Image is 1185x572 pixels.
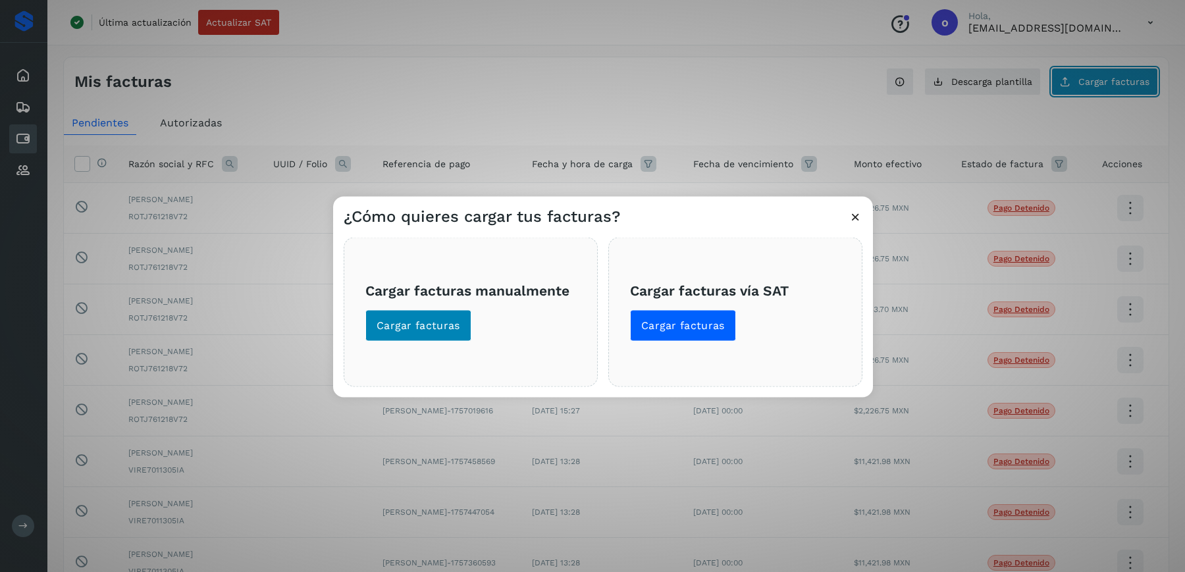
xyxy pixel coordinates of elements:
button: Cargar facturas [630,309,736,341]
span: Cargar facturas [377,318,460,332]
h3: Cargar facturas vía SAT [630,282,841,299]
h3: Cargar facturas manualmente [365,282,576,299]
h3: ¿Cómo quieres cargar tus facturas? [344,207,620,226]
span: Cargar facturas [641,318,725,332]
button: Cargar facturas [365,309,471,341]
